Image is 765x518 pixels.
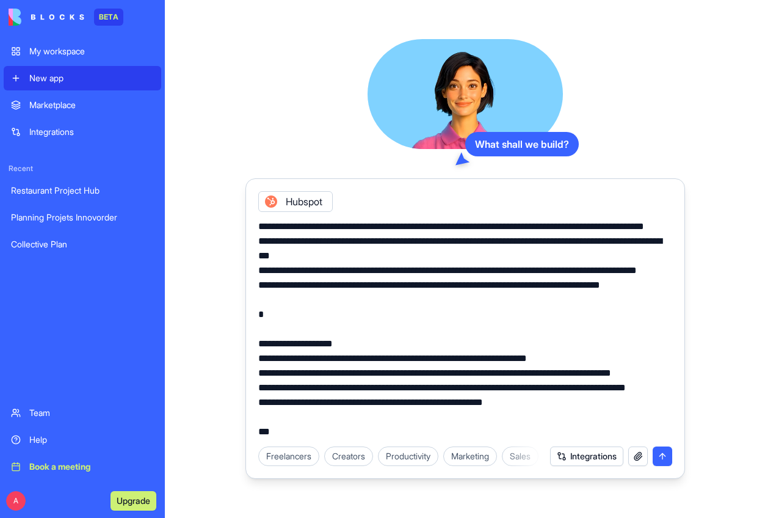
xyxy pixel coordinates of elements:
a: Help [4,428,161,452]
div: What shall we build? [465,132,579,156]
div: New app [29,72,154,84]
div: Marketing [443,447,497,466]
div: My workspace [29,45,154,57]
div: Book a meeting [29,461,154,473]
div: Freelancers [258,447,319,466]
a: Team [4,401,161,425]
div: Productivity [378,447,438,466]
div: Restaurant Project Hub [11,184,154,197]
a: My workspace [4,39,161,64]
a: Restaurant Project Hub [4,178,161,203]
button: Upgrade [111,491,156,511]
div: Planning Projets Innovorder [11,211,154,224]
a: Book a meeting [4,454,161,479]
span: A [6,491,26,511]
div: Creators [324,447,373,466]
div: Sales [502,447,538,466]
div: BETA [94,9,123,26]
a: Planning Projets Innovorder [4,205,161,230]
div: Collective Plan [11,238,154,250]
a: Collective Plan [4,232,161,257]
div: Marketplace [29,99,154,111]
button: Integrations [550,447,623,466]
div: Hubspot [258,191,333,212]
span: Recent [4,164,161,173]
a: Marketplace [4,93,161,117]
div: Team [29,407,154,419]
a: BETA [9,9,123,26]
img: logo [9,9,84,26]
div: Integrations [29,126,154,138]
a: Upgrade [111,494,156,506]
a: New app [4,66,161,90]
a: Integrations [4,120,161,144]
div: Help [29,434,154,446]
